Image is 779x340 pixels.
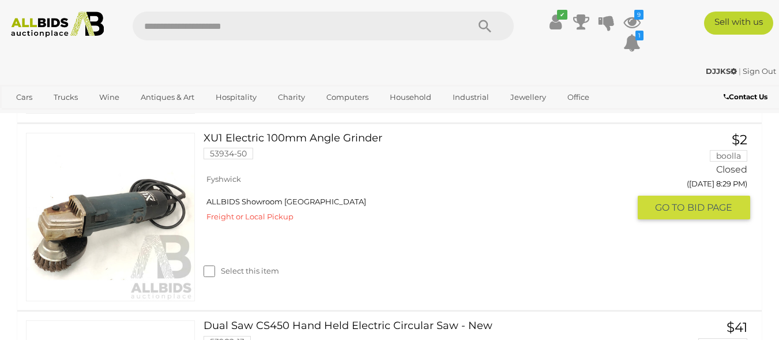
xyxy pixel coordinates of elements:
[704,12,773,35] a: Sell with us
[743,66,776,76] a: Sign Out
[724,91,770,103] a: Contact Us
[547,12,565,32] a: ✔
[445,88,496,107] a: Industrial
[687,201,732,214] span: BID PAGE
[623,12,641,32] a: 9
[9,107,47,126] a: Sports
[503,88,554,107] a: Jewellery
[557,10,567,20] i: ✔
[6,12,110,38] img: Allbids.com.au
[270,88,313,107] a: Charity
[655,201,687,214] span: GO TO
[706,66,737,76] strong: DJJKS
[739,66,741,76] span: |
[732,132,747,148] span: $2
[133,88,202,107] a: Antiques & Art
[727,319,747,335] span: $41
[319,88,376,107] a: Computers
[635,31,643,40] i: 1
[204,266,279,277] label: Select this item
[46,88,85,107] a: Trucks
[560,88,597,107] a: Office
[9,88,40,107] a: Cars
[724,92,767,101] b: Contact Us
[54,107,150,126] a: [GEOGRAPHIC_DATA]
[456,12,514,40] button: Search
[634,10,643,20] i: 9
[638,196,750,219] button: GO TOBID PAGE
[212,133,629,169] a: XU1 Electric 100mm Angle Grinder 53934-50
[208,88,264,107] a: Hospitality
[623,32,641,53] a: 1
[706,66,739,76] a: DJJKS
[382,88,439,107] a: Household
[92,88,127,107] a: Wine
[646,133,750,221] a: $2 boolla Closed ([DATE] 8:29 PM) GO TOBID PAGE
